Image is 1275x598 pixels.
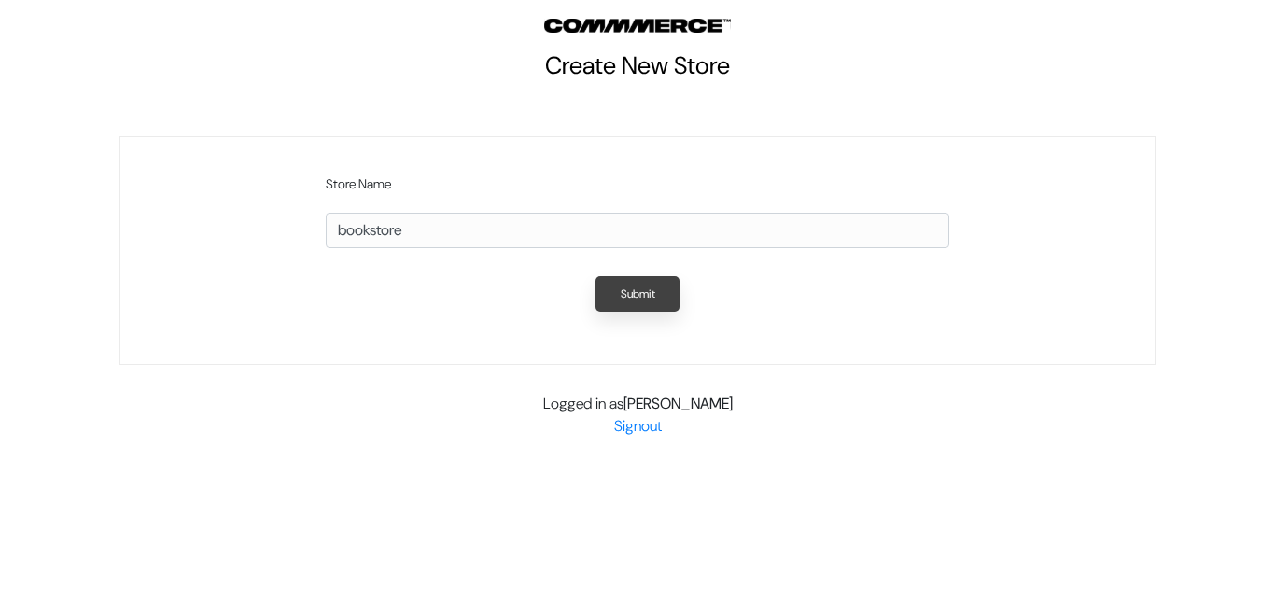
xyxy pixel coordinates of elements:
[119,393,1156,438] div: Logged in as
[614,416,662,436] a: Signout
[544,19,731,33] img: Outdocart
[595,276,680,312] button: Submit
[623,394,733,413] b: [PERSON_NAME]
[326,174,949,194] label: Store Name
